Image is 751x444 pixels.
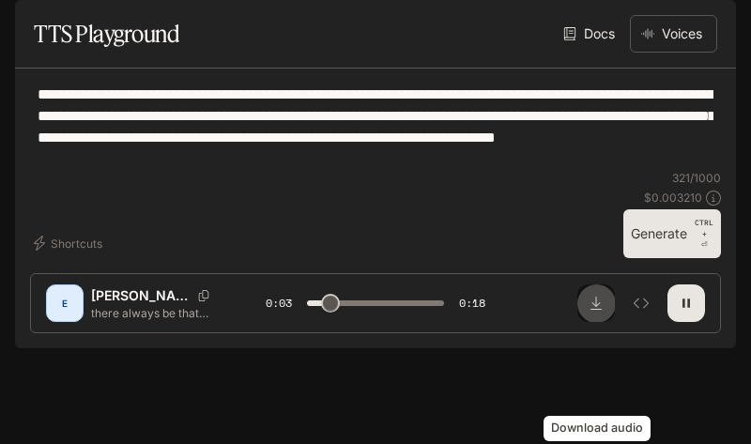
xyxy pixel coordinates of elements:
a: Docs [559,15,622,53]
button: GenerateCTRL +⏎ [623,209,721,258]
button: Download audio [577,284,615,322]
div: Download audio [544,416,651,441]
p: [PERSON_NAME] [91,286,191,305]
p: 321 / 1000 [672,170,721,186]
p: ⏎ [695,217,713,251]
button: Voices [630,15,717,53]
button: Copy Voice ID [191,290,217,301]
button: Shortcuts [30,228,110,258]
h1: TTS Playground [34,15,179,53]
p: there always be that one kid on the 1st day of school when the teacher be doing icebreaker's and ... [91,305,221,321]
span: 0:18 [459,294,485,313]
button: Inspect [622,284,660,322]
p: $ 0.003210 [644,190,702,206]
span: 0:03 [266,294,292,313]
p: CTRL + [695,217,713,239]
div: E [50,288,80,318]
